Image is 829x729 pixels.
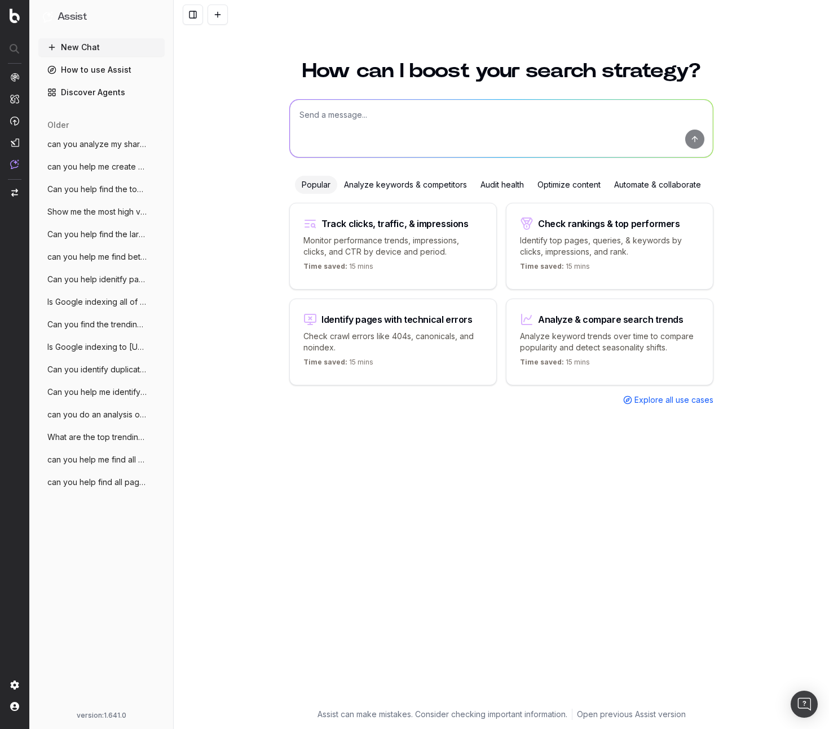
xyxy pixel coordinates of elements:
div: Identify pages with technical errors [321,315,473,324]
div: Automate & collaborate [607,176,708,194]
a: Explore all use cases [623,394,713,406]
a: Discover Agents [38,83,165,101]
button: Show me the most high value SEO pages fo [38,203,165,221]
img: Assist [43,11,53,22]
h1: How can I boost your search strategy? [289,61,713,81]
button: Is Google indexing to [URL] [38,338,165,356]
span: Can you help me identify my top technica [47,386,147,398]
button: can you help me create a persona for ins [38,158,165,176]
img: My account [10,702,19,711]
h1: Assist [58,9,87,25]
img: Assist [10,159,19,169]
button: Can you help find the largest technical [38,225,165,243]
span: Time saved: [520,262,564,270]
a: How to use Assist [38,61,165,79]
span: older [47,119,69,131]
button: New Chat [38,38,165,56]
div: version: 1.641.0 [43,711,160,720]
button: can you analyze my share of voice for sp [38,135,165,153]
div: Track clicks, traffic, & impressions [321,219,469,228]
button: can you help me find better internal lin [38,248,165,266]
img: Switch project [11,189,18,197]
span: can you analyze my share of voice for sp [47,139,147,150]
p: Assist can make mistakes. Consider checking important information. [318,709,567,720]
button: can you help find all pages that have mo [38,473,165,491]
span: Can you find the trending keywords aroun [47,319,147,330]
span: can you help find all pages that have mo [47,477,147,488]
span: Is Google indexing to [URL] [47,341,147,353]
span: Can you identify duplicate content acros [47,364,147,375]
span: can you help me find all pages that have [47,454,147,465]
button: Can you help find the top trending keywo [38,180,165,198]
span: can you help me find better internal lin [47,251,147,263]
p: 15 mins [303,358,373,371]
span: Explore all use cases [634,394,713,406]
span: Can you help find the top trending keywo [47,184,147,195]
div: Analyze keywords & competitors [337,176,474,194]
p: 15 mins [520,262,590,275]
button: Can you help idenitfy pages that do not [38,270,165,288]
button: Can you find the trending keywords aroun [38,315,165,334]
span: Can you help idenitfy pages that do not [47,274,147,285]
img: Botify logo [10,8,20,23]
p: Analyze keyword trends over time to compare popularity and detect seasonality shifts. [520,331,699,353]
span: Is Google indexing all of my pages [47,296,147,308]
img: Studio [10,138,19,147]
img: Activation [10,116,19,126]
button: can you help me find all pages that have [38,451,165,469]
span: Time saved: [303,262,347,270]
p: 15 mins [520,358,590,371]
button: What are the top trending topics for fin [38,428,165,446]
a: Open previous Assist version [577,709,686,720]
p: Check crawl errors like 404s, canonicals, and noindex. [303,331,483,353]
img: Intelligence [10,94,19,104]
div: Optimize content [531,176,607,194]
div: Popular [295,176,337,194]
span: What are the top trending topics for fin [47,432,147,443]
div: Analyze & compare search trends [538,315,684,324]
p: Identify top pages, queries, & keywords by clicks, impressions, and rank. [520,235,699,257]
img: Setting [10,681,19,690]
button: Can you identify duplicate content acros [38,361,165,379]
p: Monitor performance trends, impressions, clicks, and CTR by device and period. [303,235,483,257]
div: Audit health [474,176,531,194]
div: Open Intercom Messenger [791,691,818,718]
div: Check rankings & top performers [538,219,680,228]
button: Can you help me identify my top technica [38,383,165,401]
span: can you help me create a persona for ins [47,161,147,172]
p: 15 mins [303,262,373,275]
span: Time saved: [520,358,564,366]
span: can you do an analysis on duplicate cont [47,409,147,420]
img: Analytics [10,73,19,82]
button: can you do an analysis on duplicate cont [38,406,165,424]
button: Is Google indexing all of my pages [38,293,165,311]
span: Show me the most high value SEO pages fo [47,206,147,217]
span: Can you help find the largest technical [47,229,147,240]
button: Assist [43,9,160,25]
span: Time saved: [303,358,347,366]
